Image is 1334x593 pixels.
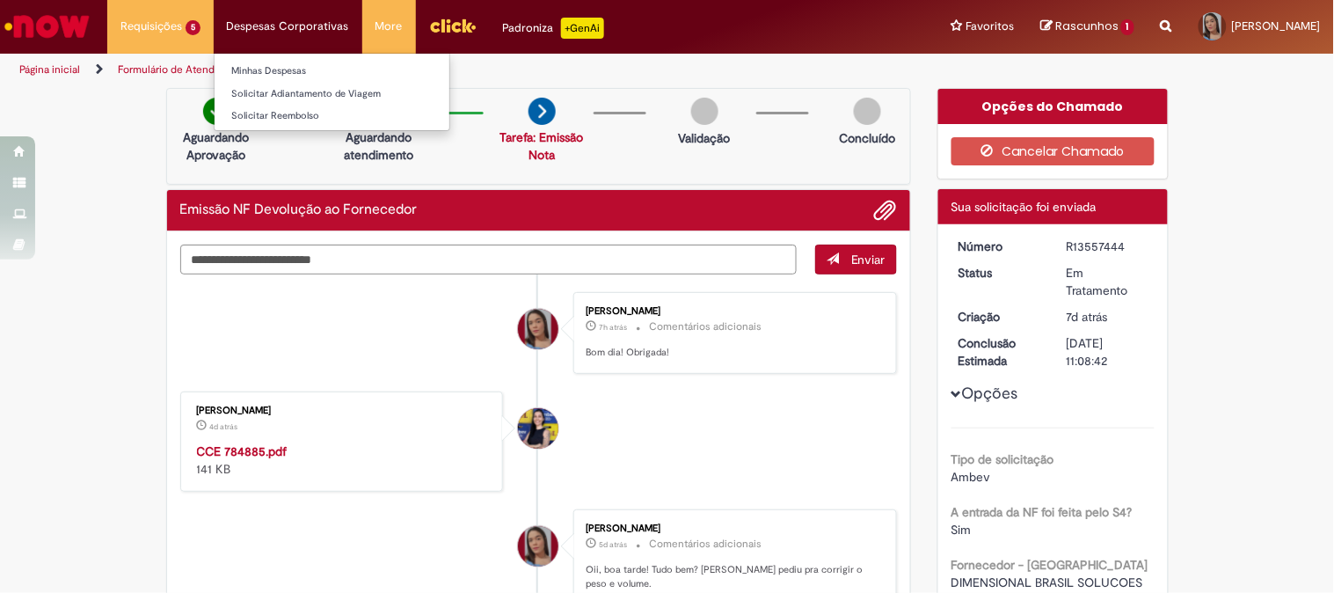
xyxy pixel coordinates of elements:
[945,238,1053,255] dt: Número
[691,98,718,125] img: img-circle-grey.png
[561,18,604,39] p: +GenAi
[375,18,403,35] span: More
[210,421,238,432] time: 26/09/2025 10:59:55
[586,523,878,534] div: [PERSON_NAME]
[180,202,418,218] h2: Emissão NF Devolução ao Fornecedor Histórico de tíquete
[120,18,182,35] span: Requisições
[518,408,558,449] div: Melissa Paduani
[1040,18,1134,35] a: Rascunhos
[874,199,897,222] button: Adicionar anexos
[945,334,1053,370] dt: Conclusão Estimada
[599,539,627,550] time: 25/09/2025 13:43:25
[186,20,200,35] span: 5
[951,451,1054,467] b: Tipo de solicitação
[1067,238,1148,255] div: R13557444
[951,469,991,485] span: Ambev
[518,309,558,349] div: Leandra Lopes Cruz
[599,539,627,550] span: 5d atrás
[203,98,230,125] img: check-circle-green.png
[839,129,895,147] p: Concluído
[945,264,1053,282] dt: Status
[951,137,1155,165] button: Cancelar Chamado
[503,18,604,39] div: Padroniza
[938,89,1168,124] div: Opções do Chamado
[586,346,878,360] p: Bom dia! Obrigada!
[854,98,881,125] img: img-circle-grey.png
[815,245,897,275] button: Enviar
[214,53,450,131] ul: Despesas Corporativas
[586,563,878,590] p: Oii, boa tarde! Tudo bem? [PERSON_NAME] pediu pra corrigir o peso e volume.
[1067,309,1108,325] time: 23/09/2025 08:41:51
[528,98,556,125] img: arrow-next.png
[1055,18,1119,34] span: Rascunhos
[197,443,490,478] div: 141 KB
[599,322,627,333] span: 7h atrás
[1232,18,1321,33] span: [PERSON_NAME]
[13,54,876,86] ul: Trilhas de página
[180,245,798,275] textarea: Digite sua mensagem aqui...
[118,62,248,77] a: Formulário de Atendimento
[951,557,1148,573] b: Fornecedor - [GEOGRAPHIC_DATA]
[210,421,238,432] span: 4d atrás
[951,199,1097,215] span: Sua solicitação foi enviada
[19,62,80,77] a: Página inicial
[227,18,349,35] span: Despesas Corporativas
[197,406,490,416] div: [PERSON_NAME]
[945,308,1053,326] dt: Criação
[215,62,449,81] a: Minhas Despesas
[337,128,422,164] p: Aguardando atendimento
[649,319,762,334] small: Comentários adicionais
[1121,19,1134,35] span: 1
[518,526,558,567] div: Leandra Lopes Cruz
[851,252,886,267] span: Enviar
[951,504,1133,520] b: A entrada da NF foi feita pelo S4?
[1067,309,1108,325] span: 7d atrás
[1067,264,1148,299] div: Em Tratamento
[951,522,972,538] span: Sim
[174,128,259,164] p: Aguardando Aprovação
[649,537,762,552] small: Comentários adicionais
[586,306,878,317] div: [PERSON_NAME]
[215,84,449,104] a: Solicitar Adiantamento de Viagem
[1067,308,1148,326] div: 23/09/2025 08:41:51
[2,9,92,44] img: ServiceNow
[599,322,627,333] time: 29/09/2025 08:45:16
[215,106,449,126] a: Solicitar Reembolso
[500,129,584,163] a: Tarefa: Emissão Nota
[679,129,731,147] p: Validação
[1067,334,1148,370] div: [DATE] 11:08:42
[429,12,477,39] img: click_logo_yellow_360x200.png
[197,443,288,459] a: CCE 784885.pdf
[966,18,1014,35] span: Favoritos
